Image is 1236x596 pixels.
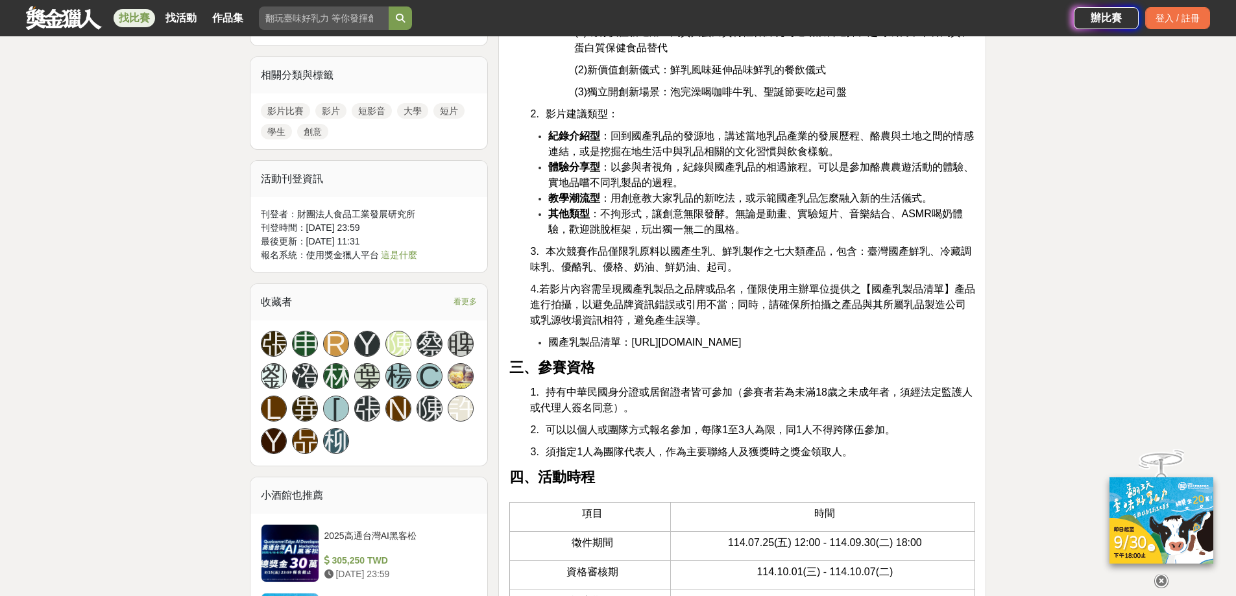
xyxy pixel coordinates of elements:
[292,396,318,422] a: 異
[323,396,349,422] a: [
[259,6,389,30] input: 翻玩臺味好乳力 等你發揮創意！
[548,161,600,173] strong: 體驗分享型
[530,246,971,272] span: 本次競賽作品僅限乳原料以國產生乳、鮮乳製作之七大類產品，包含：臺灣國產鮮乳、冷藏調味乳、優酪乳、優格、奶油、鮮奶油、起司。
[448,396,474,422] a: 許
[261,248,478,262] div: 報名系統：使用獎金獵人平台
[292,363,318,389] a: 澄
[417,363,442,389] a: C
[566,566,618,577] span: 資格審核期
[261,221,478,235] div: 刊登時間： [DATE] 23:59
[454,294,477,309] span: 看更多
[261,103,310,119] a: 影片比賽
[261,296,292,307] span: 收藏者
[631,337,741,348] a: [URL][DOMAIN_NAME]
[582,508,603,519] span: 項目
[539,283,871,294] span: 若影片內容需呈現國產乳製品之品牌或品名，僅限使用主辦單位提供之【
[250,57,488,93] div: 相關分類與標籤
[324,554,472,567] div: 305,250 TWD
[261,331,287,357] div: 張
[297,124,328,139] a: 創意
[548,208,962,235] span: ：不拘形式，讓創意無限發酵。無論是動畫、實驗短片、音樂結合、ASMR喝奶體驗，歡迎跳脫框架，玩出獨一無二的風格。
[385,331,411,357] div: 陳
[292,331,318,357] a: 申
[530,283,975,326] span: 】產品進行拍攝，以避免品牌資訊錯誤或引用不當；同時，請確保所拍攝之產品與其所屬乳品製造公司或乳源牧場資訊相符，避免產生誤導。
[728,537,922,548] span: 114.07.25(五) 12:00 - 114.09.30(二) 18:00
[530,108,539,119] span: 2.
[385,363,411,389] div: 楊
[324,529,472,554] div: 2025高通台灣AI黑客松
[250,477,488,514] div: 小酒館也推薦
[354,363,380,389] a: 葉
[548,208,590,219] strong: 其他類型
[548,337,631,348] span: 國產乳製品清單：
[448,364,473,388] img: Avatar
[1109,472,1213,558] img: ff197300-f8ee-455f-a0ae-06a3645bc375.jpg
[261,124,292,139] a: 學生
[261,396,287,422] a: L
[509,469,595,485] strong: 四、活動時程
[546,424,895,435] span: 可以以個人或團隊方式報名參加，每隊1至3人為限，同1人不得跨隊伍參加。
[381,250,417,260] a: 這是什麼
[572,537,613,548] span: 徵件期間
[323,363,349,389] a: 林
[114,9,155,27] a: 找比賽
[323,428,349,454] a: 柳
[433,103,465,119] a: 短片
[250,161,488,197] div: 活動刊登資訊
[548,130,974,157] span: ：回到國產乳品的發源地，講述當地乳品產業的發展歷程、酪農與土地之間的情感連結，或是挖掘在地生活中與乳品相關的文化習慣與飲食樣貌。
[546,446,853,457] span: 須指定1人為團隊代表人，作為主要聯絡人及獲獎時之獎金領取人。
[574,27,971,53] span: (1)既有價值新運用：鈣質與蛋白質特性伸鮮乳為運動飲料選擇、起司成長輩早餐鈣質、蛋白質保健食品替代
[1145,7,1210,29] div: 登入 / 註冊
[417,331,442,357] a: 蔡
[261,524,478,582] a: 2025高通台灣AI黑客松 305,250 TWD [DATE] 23:59
[261,363,287,389] div: 劉
[548,193,932,204] span: ：用創意教大家乳品的新吃法，或示範國產乳品怎麼融入新的生活儀式。
[530,424,539,435] span: 2.
[814,508,835,519] span: 時間
[417,396,442,422] a: 陳
[448,331,474,357] a: 睥
[448,363,474,389] a: Avatar
[207,9,248,27] a: 作品集
[160,9,202,27] a: 找活動
[261,428,287,454] a: Y
[548,161,974,188] span: ：以參與者視角，紀錄與國產乳品的相遇旅程。可以是參加酪農農遊活動的體驗、實地品嚐不同乳製品的過程。
[574,64,826,75] span: (2)新價值創新儀式：鮮乳風味延伸品味鮮乳的餐飲儀式
[530,387,539,398] span: 1.
[757,566,893,577] span: 114.10.01(三) - 114.10.07(二)
[261,235,478,248] div: 最後更新： [DATE] 11:31
[323,331,349,357] a: R
[354,396,380,422] a: 張
[354,331,380,357] a: Y
[574,86,847,97] span: (3)獨立開創新場景：泡完澡喝咖啡牛乳、聖誕節要吃起司盤
[871,284,944,294] a: 國產乳製品清單
[509,359,595,375] strong: 三、參賽資格
[1074,7,1139,29] a: 辦比賽
[261,208,478,221] div: 刊登者： 財團法人食品工業發展研究所
[530,283,539,294] span: 4.
[324,567,472,581] div: [DATE] 23:59
[530,387,973,413] span: 持有中華民國身分證或居留證者皆可參加（參賽者若為未滿18歲之未成年者，須經法定監護人或代理人簽名同意）。
[292,428,318,454] a: 品
[315,103,346,119] a: 影片
[530,446,539,457] span: 3.
[385,396,411,422] a: N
